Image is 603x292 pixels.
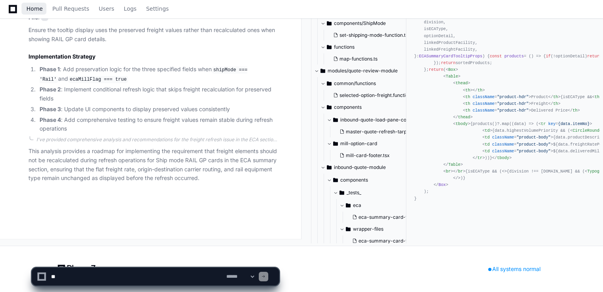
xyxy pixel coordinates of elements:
[327,163,332,172] svg: Directory
[485,128,489,133] span: td
[482,128,492,133] span: < >
[28,14,38,21] strong: File
[504,54,524,59] span: products
[328,68,398,74] span: modules/quote-review-module
[28,53,279,61] h2: Implementation Strategy
[446,169,451,174] span: br
[448,162,461,167] span: Table
[482,142,553,147] span: < = >
[358,238,448,244] span: eca-summary-card-tooltip-wrapper.tsx
[40,106,61,112] strong: Phase 3
[455,121,468,126] span: tbody
[353,226,383,232] span: wrapper-files
[473,101,495,106] span: className
[497,101,529,106] span: "product-hdr"
[446,67,458,72] span: < >
[414,13,512,59] span: { division, isECAType, optionDetail, linkedProductFacility, linkedFreightFacility, }:
[358,214,437,220] span: eca-summary-card-tooltip.test.tsx
[40,86,61,93] strong: Phase 2
[485,135,489,140] span: td
[40,66,247,83] code: shipMode === 'Rail'
[40,66,60,72] strong: Phase 1
[124,6,137,11] span: Logs
[36,137,279,143] div: I've provided comprehensive analysis and recommendations for the freight refresh issue in the ECA...
[492,135,514,140] span: className
[68,76,128,83] code: ecaMillFlag === true
[333,139,338,148] svg: Directory
[339,56,377,62] span: map-functions.ts
[473,95,495,99] span: className
[548,101,561,106] span: </ >
[573,108,577,113] span: th
[448,67,455,72] span: Box
[320,77,413,90] button: common/functions
[478,88,482,93] span: th
[463,95,531,99] span: < = >
[327,79,332,88] svg: Directory
[473,155,485,160] span: </ >
[347,190,361,196] span: _tests_
[516,135,550,140] span: "product-body"
[339,199,432,212] button: eca
[52,6,89,11] span: Pull Requests
[336,126,421,137] button: master-quote-refresh-tarp-all.tsx
[99,6,114,11] span: Users
[28,26,279,44] p: Ensure the tooltip display uses the preserved freight values rather than recalculated ones when s...
[539,121,592,126] span: < = >
[339,32,408,38] span: set-shipping-mode-function.ts
[314,64,407,77] button: modules/quote-review-module
[541,121,546,126] span: tr
[446,74,458,79] span: Table
[497,95,529,99] span: "product-hdr"
[438,182,446,187] span: Box
[37,65,279,83] li: : Add preservation logic for the three specified fields when and
[339,223,432,235] button: wrapper-files
[587,54,602,59] span: return
[558,121,590,126] span: {data.itemNo}
[465,108,470,113] span: th
[334,164,386,171] span: inbound-quote-module
[458,169,463,174] span: br
[330,90,415,101] button: selected-option-freight.functions.ts
[327,137,419,150] button: mill-option-card
[553,95,558,99] span: th
[334,44,355,50] span: functions
[414,6,595,202] div: { } ; { , , } ; { } ; ; { } ; { : ; : ; : []; : ; : ; } ( ) { = ( ) => { (!optionDetail) []; sort...
[453,81,470,86] span: < >
[548,95,561,99] span: </ >
[340,177,368,183] span: components
[482,149,553,154] span: < = >
[465,101,470,106] span: th
[37,85,279,103] li: : Implement conditional refresh logic that skips freight recalculation for preserved fields
[340,140,377,147] span: mill-option-card
[553,101,558,106] span: th
[548,121,556,126] span: key
[482,135,553,140] span: < = >
[453,121,470,126] span: < >
[339,92,419,99] span: selected-option-freight.functions.ts
[320,161,413,174] button: inbound-quote-module
[334,20,386,27] span: components/ShipMode
[340,117,419,123] span: inbound-quote-load-pane-component
[333,115,338,125] svg: Directory
[516,142,550,147] span: "product-body"
[497,155,509,160] span: tbody
[327,114,419,126] button: inbound-quote-load-pane-component
[465,88,470,93] span: th
[441,61,455,65] span: return
[28,147,279,183] p: This analysis provides a roadmap for implementing the requirement that freight elements should no...
[444,162,463,167] span: </ >
[346,201,351,210] svg: Directory
[419,54,482,59] span: ECASummaryCardTooltipProps
[465,95,470,99] span: th
[492,142,514,147] span: className
[336,150,415,161] button: mill-card-footer.tsx
[37,116,279,134] li: : Add comprehensive testing to ensure freight values remain stable during refresh operations
[320,66,325,76] svg: Directory
[327,19,332,28] svg: Directory
[516,149,550,154] span: "product-body"
[478,155,482,160] span: tr
[353,202,361,209] span: eca
[463,88,473,93] span: < >
[349,235,434,246] button: eca-summary-card-tooltip-wrapper.tsx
